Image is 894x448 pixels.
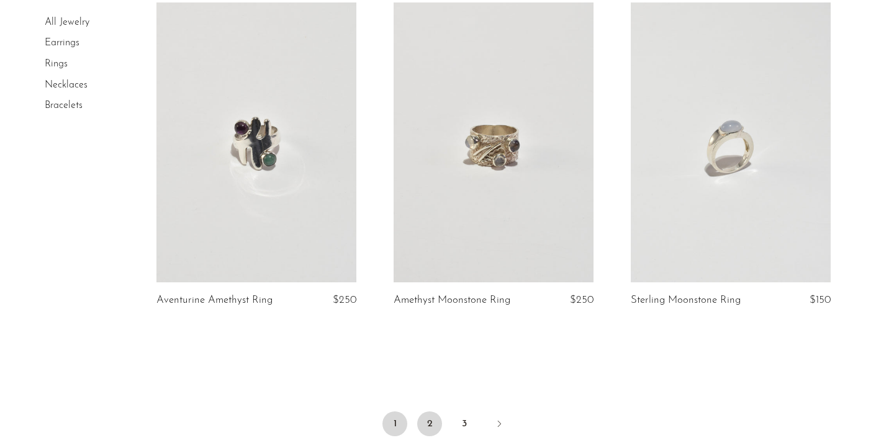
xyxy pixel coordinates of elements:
a: Next [487,411,512,439]
span: 1 [382,411,407,436]
a: Rings [45,59,68,69]
a: Sterling Moonstone Ring [631,295,741,306]
a: 3 [452,411,477,436]
a: Amethyst Moonstone Ring [394,295,510,306]
a: Bracelets [45,101,83,110]
a: Necklaces [45,80,88,90]
a: Earrings [45,38,79,48]
a: Aventurine Amethyst Ring [156,295,273,306]
span: $150 [810,295,831,305]
span: $250 [333,295,356,305]
a: 2 [417,411,442,436]
span: $250 [570,295,594,305]
a: All Jewelry [45,17,89,27]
